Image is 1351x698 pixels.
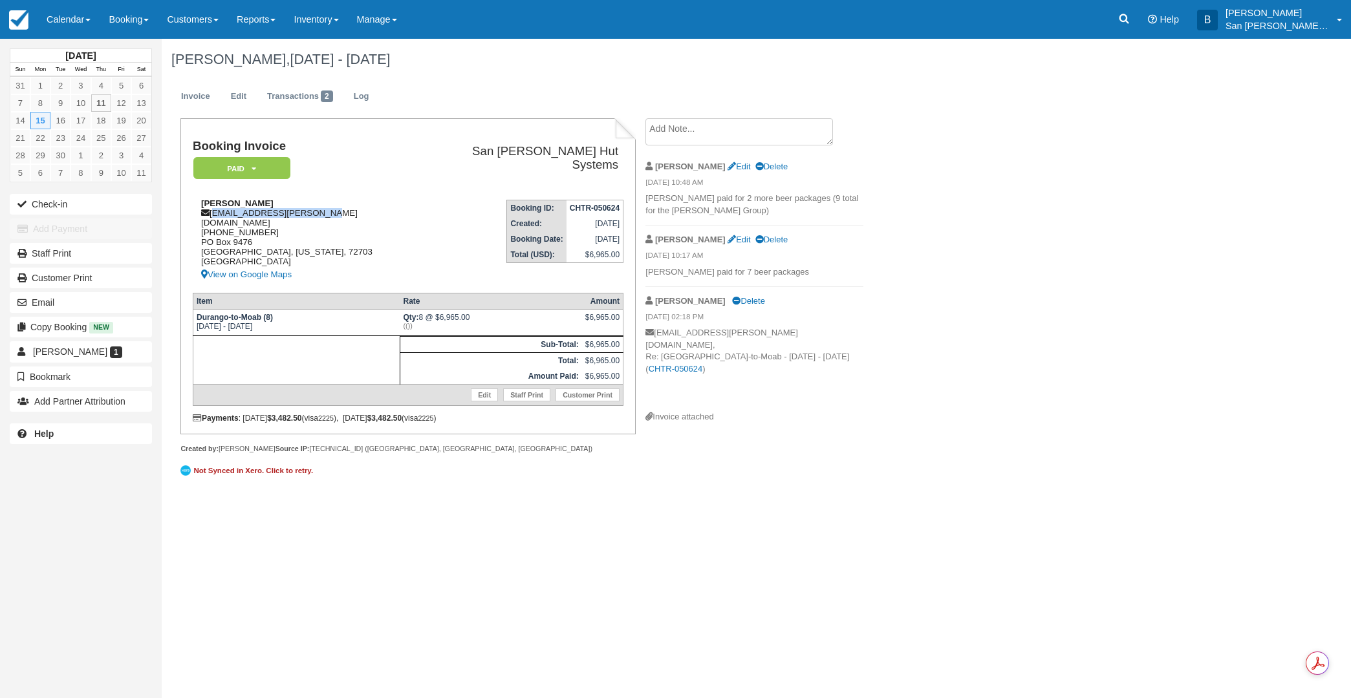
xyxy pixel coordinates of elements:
[193,156,286,180] a: Paid
[321,90,333,102] span: 2
[10,63,30,77] th: Sun
[33,346,107,357] span: [PERSON_NAME]
[732,296,764,306] a: Delete
[221,84,256,109] a: Edit
[267,414,301,423] strong: $3,482.50
[10,94,30,112] a: 7
[10,366,152,387] button: Bookmark
[131,63,151,77] th: Sat
[582,336,623,352] td: $6,965.00
[649,364,703,374] a: CHTR-050624
[30,94,50,112] a: 8
[400,352,581,368] th: Total:
[728,235,750,244] a: Edit
[10,218,152,239] button: Add Payment
[344,84,379,109] a: Log
[201,266,421,282] a: View on Google Maps
[10,147,30,164] a: 28
[507,200,567,217] th: Booking ID:
[10,164,30,182] a: 5
[70,129,91,147] a: 24
[111,147,131,164] a: 3
[507,216,567,231] th: Created:
[10,129,30,147] a: 21
[111,63,131,77] th: Fri
[276,445,310,452] strong: Source IP:
[131,112,151,129] a: 20
[570,204,620,213] strong: CHTR-050624
[180,444,635,454] div: [PERSON_NAME] [TECHNICAL_ID] ([GEOGRAPHIC_DATA], [GEOGRAPHIC_DATA], [GEOGRAPHIC_DATA])
[70,94,91,112] a: 10
[171,52,1165,67] h1: [PERSON_NAME],
[507,247,567,263] th: Total (USD):
[1226,19,1329,32] p: San [PERSON_NAME] Hut Systems
[1197,10,1218,30] div: B
[193,198,421,282] div: [EMAIL_ADDRESS][PERSON_NAME][DOMAIN_NAME] [PHONE_NUMBER] PO Box 9476 [GEOGRAPHIC_DATA], [US_STATE...
[91,112,111,129] a: 18
[655,296,726,306] strong: [PERSON_NAME]
[180,463,316,478] a: Not Synced in Xero. Click to retry.
[400,293,581,309] th: Rate
[70,164,91,182] a: 8
[503,388,550,401] a: Staff Print
[111,164,131,182] a: 10
[70,147,91,164] a: 1
[131,77,151,94] a: 6
[418,414,433,422] small: 2225
[567,231,623,247] td: [DATE]
[507,231,567,247] th: Booking Date:
[50,164,70,182] a: 7
[556,388,620,401] a: Customer Print
[9,10,28,30] img: checkfront-main-nav-mini-logo.png
[10,268,152,288] a: Customer Print
[1226,6,1329,19] p: [PERSON_NAME]
[193,140,421,153] h1: Booking Invoice
[400,309,581,335] td: 8 @ $6,965.00
[655,235,726,244] strong: [PERSON_NAME]
[193,293,400,309] th: Item
[91,63,111,77] th: Thu
[110,346,122,358] span: 1
[91,164,111,182] a: 9
[290,51,390,67] span: [DATE] - [DATE]
[582,352,623,368] td: $6,965.00
[111,112,131,129] a: 19
[50,94,70,112] a: 9
[645,327,863,411] p: [EMAIL_ADDRESS][PERSON_NAME][DOMAIN_NAME], Re: [GEOGRAPHIC_DATA]-to-Moab - [DATE] - [DATE] ( )
[567,247,623,263] td: $6,965.00
[10,243,152,264] a: Staff Print
[131,147,151,164] a: 4
[645,193,863,217] p: [PERSON_NAME] paid for 2 more beer packages (9 total for the [PERSON_NAME] Group)
[111,94,131,112] a: 12
[193,309,400,335] td: [DATE] - [DATE]
[91,77,111,94] a: 4
[193,157,290,180] em: Paid
[645,411,863,423] div: Invoice attached
[131,164,151,182] a: 11
[728,162,750,171] a: Edit
[30,164,50,182] a: 6
[585,313,620,332] div: $6,965.00
[10,292,152,313] button: Email
[1148,15,1157,24] i: Help
[10,341,152,362] a: [PERSON_NAME] 1
[70,77,91,94] a: 3
[10,112,30,129] a: 14
[30,147,50,164] a: 29
[10,391,152,412] button: Add Partner Attribution
[30,77,50,94] a: 1
[582,293,623,309] th: Amount
[201,198,274,208] strong: [PERSON_NAME]
[193,414,239,423] strong: Payments
[171,84,220,109] a: Invoice
[50,63,70,77] th: Tue
[645,250,863,264] em: [DATE] 10:17 AM
[567,216,623,231] td: [DATE]
[755,235,788,244] a: Delete
[50,129,70,147] a: 23
[755,162,788,171] a: Delete
[91,147,111,164] a: 2
[400,336,581,352] th: Sub-Total:
[111,129,131,147] a: 26
[180,445,219,452] strong: Created by:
